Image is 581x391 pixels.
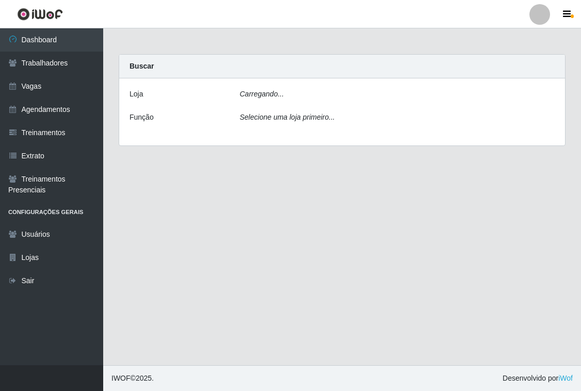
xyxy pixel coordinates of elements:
[111,374,131,382] span: IWOF
[130,62,154,70] strong: Buscar
[111,373,154,384] span: © 2025 .
[17,8,63,21] img: CoreUI Logo
[130,112,154,123] label: Função
[558,374,573,382] a: iWof
[130,89,143,100] label: Loja
[240,113,335,121] i: Selecione uma loja primeiro...
[503,373,573,384] span: Desenvolvido por
[240,90,284,98] i: Carregando...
